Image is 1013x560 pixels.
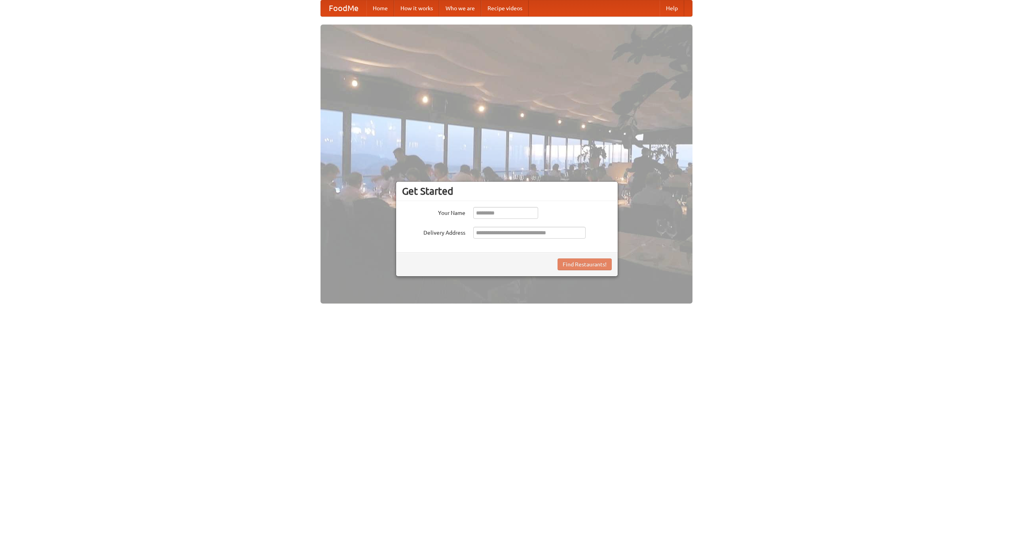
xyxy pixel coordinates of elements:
a: Recipe videos [481,0,529,16]
label: Your Name [402,207,465,217]
a: Who we are [439,0,481,16]
a: Home [366,0,394,16]
button: Find Restaurants! [558,258,612,270]
a: How it works [394,0,439,16]
h3: Get Started [402,185,612,197]
a: FoodMe [321,0,366,16]
a: Help [660,0,684,16]
label: Delivery Address [402,227,465,237]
